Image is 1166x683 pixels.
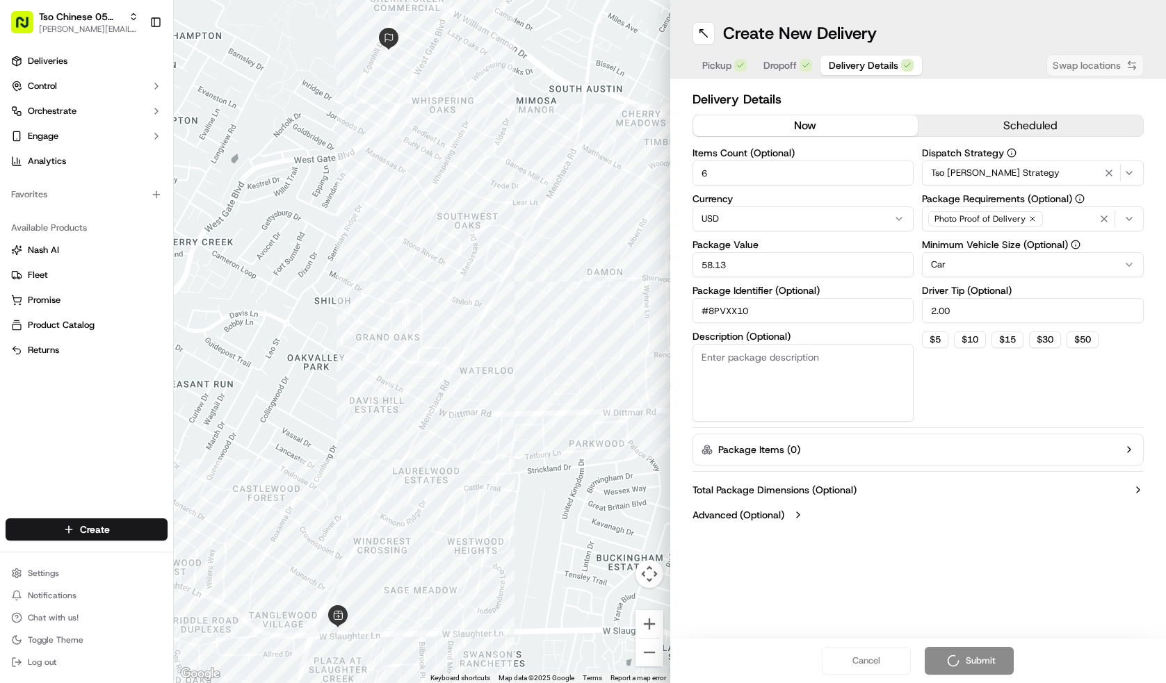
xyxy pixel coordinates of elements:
span: Map data ©2025 Google [499,674,574,682]
img: Nash [14,14,42,42]
a: Deliveries [6,50,168,72]
span: Product Catalog [28,319,95,331]
a: Returns [11,344,162,356]
div: 📗 [14,203,25,214]
button: Promise [6,289,168,311]
div: Start new chat [47,133,228,147]
h2: Delivery Details [693,90,1144,109]
a: Powered byPylon [98,235,168,246]
span: Returns [28,344,59,356]
label: Package Requirements (Optional) [922,194,1144,204]
button: Package Items (0) [693,434,1144,466]
a: Product Catalog [11,319,162,331]
span: Orchestrate [28,105,76,117]
span: Settings [28,568,59,579]
button: Settings [6,563,168,583]
span: Toggle Theme [28,634,83,645]
span: Delivery Details [829,58,898,72]
label: Minimum Vehicle Size (Optional) [922,240,1144,249]
button: Returns [6,339,168,361]
button: Photo Proof of Delivery [922,206,1144,231]
a: Open this area in Google Maps (opens a new window) [177,665,223,683]
span: Control [28,80,57,92]
span: Dropoff [763,58,797,72]
span: Deliveries [28,55,67,67]
button: Fleet [6,264,168,286]
a: Analytics [6,150,168,172]
p: Welcome 👋 [14,56,253,78]
button: Advanced (Optional) [693,508,1144,522]
button: Control [6,75,168,97]
button: Tso Chinese 05 [PERSON_NAME] [39,10,123,24]
span: Photo Proof of Delivery [934,213,1026,224]
button: Minimum Vehicle Size (Optional) [1071,240,1080,249]
span: Chat with us! [28,612,79,623]
span: API Documentation [131,201,223,215]
button: Package Requirements (Optional) [1075,194,1085,204]
span: Promise [28,294,60,306]
button: $50 [1067,331,1099,348]
img: 1736555255976-a54dd68f-1ca7-489b-9aae-adbdc363a1c4 [14,133,39,158]
button: Total Package Dimensions (Optional) [693,483,1144,497]
span: Tso [PERSON_NAME] Strategy [931,167,1060,179]
a: Fleet [11,269,162,281]
button: Product Catalog [6,314,168,336]
a: Terms (opens in new tab) [583,674,602,682]
button: Tso [PERSON_NAME] Strategy [922,161,1144,186]
div: Favorites [6,183,168,206]
button: now [693,115,918,136]
span: Pickup [702,58,731,72]
button: Create [6,518,168,541]
button: Engage [6,125,168,147]
span: Engage [28,130,58,142]
img: Google [177,665,223,683]
span: Knowledge Base [28,201,106,215]
span: Analytics [28,155,66,167]
input: Enter package value [693,252,914,277]
a: Promise [11,294,162,306]
label: Items Count (Optional) [693,148,914,158]
span: Create [80,522,110,536]
a: 📗Knowledge Base [8,196,112,221]
label: Dispatch Strategy [922,148,1144,158]
button: $30 [1029,331,1061,348]
button: $10 [954,331,986,348]
input: Enter number of items [693,161,914,186]
label: Advanced (Optional) [693,508,784,522]
button: Orchestrate [6,100,168,122]
a: 💻API Documentation [112,196,229,221]
button: Keyboard shortcuts [430,673,490,683]
button: Notifications [6,586,168,605]
span: Notifications [28,590,76,601]
button: Zoom out [635,639,663,666]
div: 💻 [118,203,129,214]
input: Got a question? Start typing here... [36,90,250,104]
button: Start new chat [236,137,253,154]
label: Package Items ( 0 ) [718,443,800,456]
button: Map camera controls [635,560,663,588]
input: Enter driver tip amount [922,298,1144,323]
button: [PERSON_NAME][EMAIL_ADDRESS][DOMAIN_NAME] [39,24,138,35]
a: Report a map error [610,674,666,682]
button: Log out [6,652,168,672]
h1: Create New Delivery [723,22,877,44]
label: Currency [693,194,914,204]
label: Driver Tip (Optional) [922,286,1144,295]
span: Fleet [28,269,48,281]
a: Nash AI [11,244,162,256]
input: Enter package identifier [693,298,914,323]
label: Package Value [693,240,914,249]
button: Toggle Theme [6,630,168,650]
div: Available Products [6,217,168,239]
label: Package Identifier (Optional) [693,286,914,295]
button: Nash AI [6,239,168,261]
label: Total Package Dimensions (Optional) [693,483,857,497]
button: $15 [991,331,1023,348]
button: Zoom in [635,610,663,638]
button: Tso Chinese 05 [PERSON_NAME][PERSON_NAME][EMAIL_ADDRESS][DOMAIN_NAME] [6,6,144,39]
button: $5 [922,331,948,348]
label: Description (Optional) [693,331,914,341]
button: Chat with us! [6,608,168,627]
button: Dispatch Strategy [1007,148,1017,158]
